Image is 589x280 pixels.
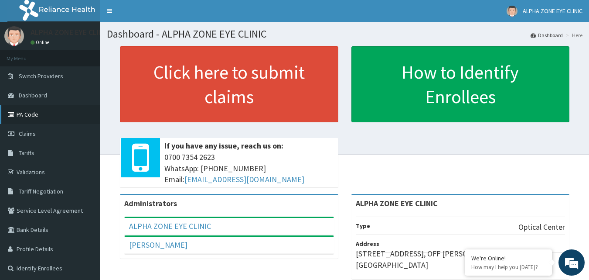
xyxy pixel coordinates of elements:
[356,240,379,248] b: Address
[19,130,36,138] span: Claims
[19,72,63,80] span: Switch Providers
[184,174,304,184] a: [EMAIL_ADDRESS][DOMAIN_NAME]
[356,198,438,208] strong: ALPHA ZONE EYE CLINIC
[19,149,34,157] span: Tariffs
[471,254,545,262] div: We're Online!
[356,248,565,270] p: [STREET_ADDRESS], OFF [PERSON_NAME] BOULEVARD, [GEOGRAPHIC_DATA]
[107,28,582,40] h1: Dashboard - ALPHA ZONE EYE CLINIC
[507,6,518,17] img: User Image
[19,91,47,99] span: Dashboard
[164,141,283,151] b: If you have any issue, reach us on:
[523,7,582,15] span: ALPHA ZONE EYE CLINIC
[471,263,545,271] p: How may I help you today?
[356,222,370,230] b: Type
[531,31,563,39] a: Dashboard
[164,152,334,185] span: 0700 7354 2623 WhatsApp: [PHONE_NUMBER] Email:
[129,240,187,250] a: [PERSON_NAME]
[31,39,51,45] a: Online
[31,28,111,36] p: ALPHA ZONE EYE CLINIC
[129,221,211,231] a: ALPHA ZONE EYE CLINIC
[19,187,63,195] span: Tariff Negotiation
[351,46,570,122] a: How to Identify Enrollees
[4,26,24,46] img: User Image
[120,46,338,122] a: Click here to submit claims
[564,31,582,39] li: Here
[124,198,177,208] b: Administrators
[518,221,565,233] p: Optical Center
